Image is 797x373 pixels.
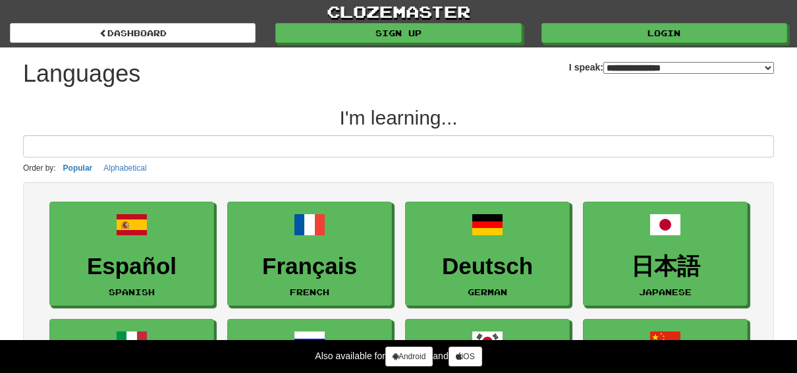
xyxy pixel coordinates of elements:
[290,287,329,297] small: French
[57,254,207,279] h3: Español
[405,202,570,306] a: DeutschGerman
[590,254,740,279] h3: 日本語
[23,163,56,173] small: Order by:
[234,254,385,279] h3: Français
[385,347,433,366] a: Android
[49,202,214,306] a: EspañolSpanish
[639,287,692,297] small: Japanese
[541,23,787,43] a: Login
[603,62,774,74] select: I speak:
[23,61,140,87] h1: Languages
[109,287,155,297] small: Spanish
[412,254,563,279] h3: Deutsch
[275,23,521,43] a: Sign up
[449,347,482,366] a: iOS
[583,202,748,306] a: 日本語Japanese
[23,107,774,129] h2: I'm learning...
[227,202,392,306] a: FrançaisFrench
[569,61,774,74] label: I speak:
[99,161,150,175] button: Alphabetical
[59,161,97,175] button: Popular
[10,23,256,43] a: dashboard
[468,287,507,297] small: German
